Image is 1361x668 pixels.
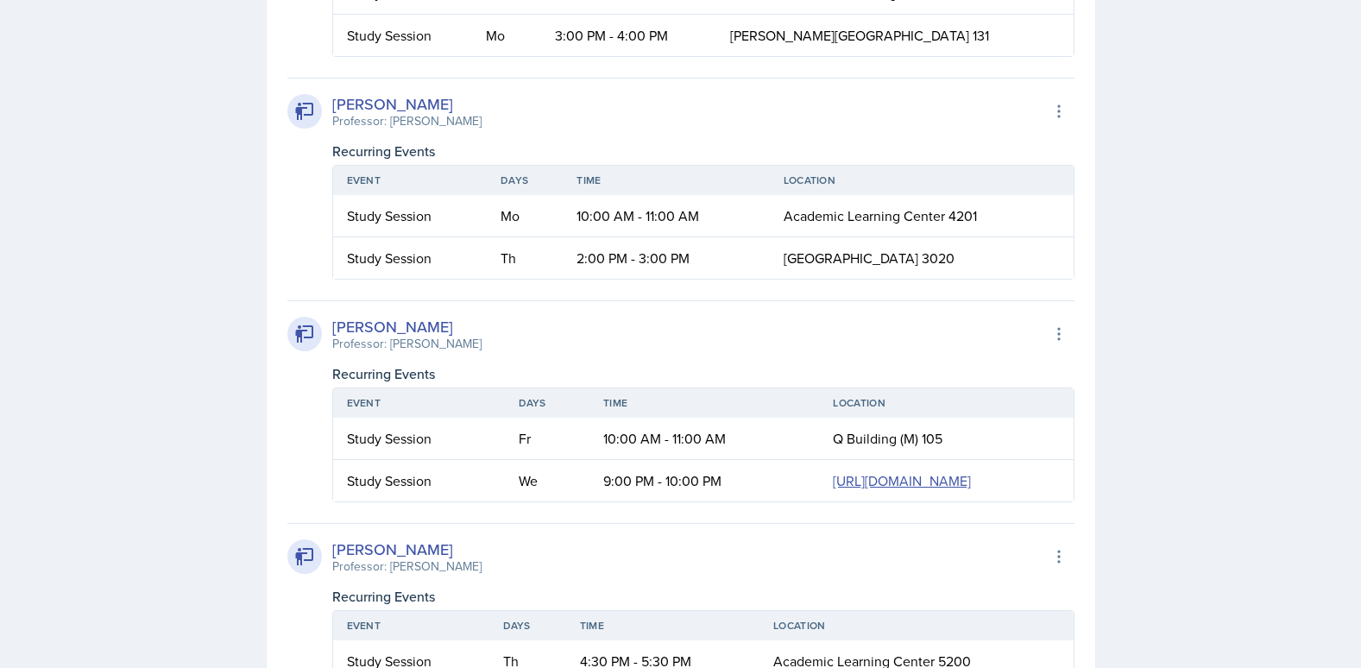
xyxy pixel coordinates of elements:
[759,611,1073,640] th: Location
[347,205,474,226] div: Study Session
[505,418,589,460] td: Fr
[730,26,989,45] span: [PERSON_NAME][GEOGRAPHIC_DATA] 131
[819,388,1073,418] th: Location
[333,388,505,418] th: Event
[563,195,769,237] td: 10:00 AM - 11:00 AM
[487,237,563,279] td: Th
[487,195,563,237] td: Mo
[563,166,769,195] th: Time
[505,460,589,501] td: We
[487,166,563,195] th: Days
[332,141,1074,161] div: Recurring Events
[784,249,955,268] span: [GEOGRAPHIC_DATA] 3020
[347,248,474,268] div: Study Session
[347,25,459,46] div: Study Session
[566,611,759,640] th: Time
[332,586,1074,607] div: Recurring Events
[347,428,491,449] div: Study Session
[332,335,482,353] div: Professor: [PERSON_NAME]
[332,558,482,576] div: Professor: [PERSON_NAME]
[833,429,942,448] span: Q Building (M) 105
[333,166,488,195] th: Event
[332,315,482,338] div: [PERSON_NAME]
[589,418,819,460] td: 10:00 AM - 11:00 AM
[589,388,819,418] th: Time
[563,237,769,279] td: 2:00 PM - 3:00 PM
[333,611,489,640] th: Event
[784,206,977,225] span: Academic Learning Center 4201
[833,471,971,490] a: [URL][DOMAIN_NAME]
[541,15,716,56] td: 3:00 PM - 4:00 PM
[770,166,1074,195] th: Location
[332,363,1074,384] div: Recurring Events
[347,470,491,491] div: Study Session
[332,112,482,130] div: Professor: [PERSON_NAME]
[505,388,589,418] th: Days
[332,92,482,116] div: [PERSON_NAME]
[332,538,482,561] div: [PERSON_NAME]
[472,15,541,56] td: Mo
[489,611,566,640] th: Days
[589,460,819,501] td: 9:00 PM - 10:00 PM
